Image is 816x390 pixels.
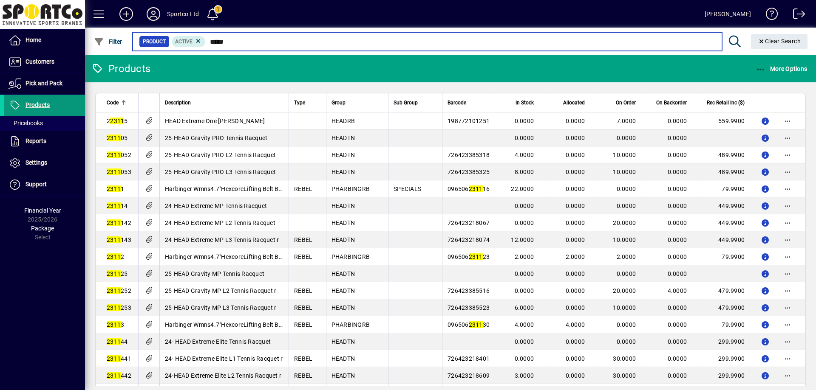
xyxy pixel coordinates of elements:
[566,168,585,175] span: 0.0000
[448,168,490,175] span: 726423385325
[294,304,312,311] span: REBEL
[165,219,275,226] span: 24-HEAD Extreme MP L2 Tennis Racquet
[107,168,121,175] em: 2311
[699,248,750,265] td: 79.9900
[699,316,750,333] td: 79.9900
[668,372,687,379] span: 0.0000
[165,98,283,107] div: Description
[511,236,534,243] span: 12.0000
[165,287,277,294] span: 25-HEAD Gravity MP L2 Tennis Racquet r
[617,135,636,141] span: 0.0000
[143,37,166,46] span: Product
[331,219,355,226] span: HEADTN
[566,185,585,192] span: 0.0000
[140,6,167,22] button: Profile
[668,219,687,226] span: 0.0000
[331,270,355,277] span: HEADTN
[25,159,47,166] span: Settings
[515,168,534,175] span: 8.0000
[448,253,490,260] span: 096506 23
[515,321,534,328] span: 4.0000
[107,287,131,294] span: 252
[92,34,125,49] button: Filter
[165,152,276,158] span: 25-HEAD Gravity PRO L2 Tennis Racquet
[107,304,131,311] span: 253
[107,253,124,260] span: 2
[617,321,636,328] span: 0.0000
[24,207,61,214] span: Financial Year
[668,236,687,243] span: 0.0000
[448,236,490,243] span: 726423218074
[448,98,466,107] span: Barcode
[653,98,694,107] div: On Backorder
[754,61,810,76] button: More Options
[515,219,534,226] span: 0.0000
[781,267,794,281] button: More options
[165,185,314,192] span: Harbinger Wmns4.7"HexcoreLifting Belt Blk/Blue XS***
[165,304,277,311] span: 25-HEAD Gravity MP L3 Tennis Racquet r
[294,287,312,294] span: REBEL
[566,321,585,328] span: 4.0000
[331,152,355,158] span: HEADTN
[107,152,121,158] em: 2311
[602,98,643,107] div: On Order
[613,168,636,175] span: 10.0000
[4,73,85,94] a: Pick and Pack
[616,98,636,107] span: On Order
[566,202,585,209] span: 0.0000
[25,58,54,65] span: Customers
[331,338,355,345] span: HEADTN
[107,135,128,141] span: 05
[331,236,355,243] span: HEADTN
[165,168,276,175] span: 25-HEAD Gravity PRO L3 Tennis Racquet
[781,114,794,128] button: More options
[31,225,54,232] span: Package
[566,253,585,260] span: 2.0000
[294,185,312,192] span: REBEL
[107,355,121,362] em: 2311
[165,98,191,107] span: Description
[617,270,636,277] span: 0.0000
[107,338,121,345] em: 2311
[448,118,490,124] span: 198772101251
[781,250,794,264] button: More options
[294,372,312,379] span: REBEL
[165,338,271,345] span: 24- HEAD Extreme Elite Tennis Racquet
[448,355,490,362] span: 726423218401
[515,135,534,141] span: 0.0000
[515,338,534,345] span: 0.0000
[613,355,636,362] span: 30.0000
[566,270,585,277] span: 0.0000
[668,338,687,345] span: 0.0000
[751,34,808,49] button: Clear
[107,98,119,107] span: Code
[331,118,355,124] span: HEADRB
[515,202,534,209] span: 0.0000
[394,185,421,192] span: SPECIALS
[758,38,801,45] span: Clear Search
[107,219,121,226] em: 2311
[165,253,303,260] span: Harbinger Wmns4.7"HexcoreLifting Belt Blk/Blue S
[613,219,636,226] span: 20.0000
[107,202,128,209] span: 14
[551,98,592,107] div: Allocated
[699,367,750,384] td: 299.9900
[107,321,124,328] span: 3
[107,287,121,294] em: 2311
[107,236,121,243] em: 2311
[566,304,585,311] span: 0.0000
[25,181,47,188] span: Support
[699,299,750,316] td: 479.9900
[699,146,750,163] td: 489.9900
[613,236,636,243] span: 10.0000
[8,120,43,126] span: Pricebooks
[613,152,636,158] span: 10.0000
[107,355,131,362] span: 441
[469,253,483,260] em: 2311
[107,372,121,379] em: 2311
[613,304,636,311] span: 10.0000
[394,98,437,107] div: Sub Group
[294,253,312,260] span: REBEL
[448,185,490,192] span: 096506 16
[107,202,121,209] em: 2311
